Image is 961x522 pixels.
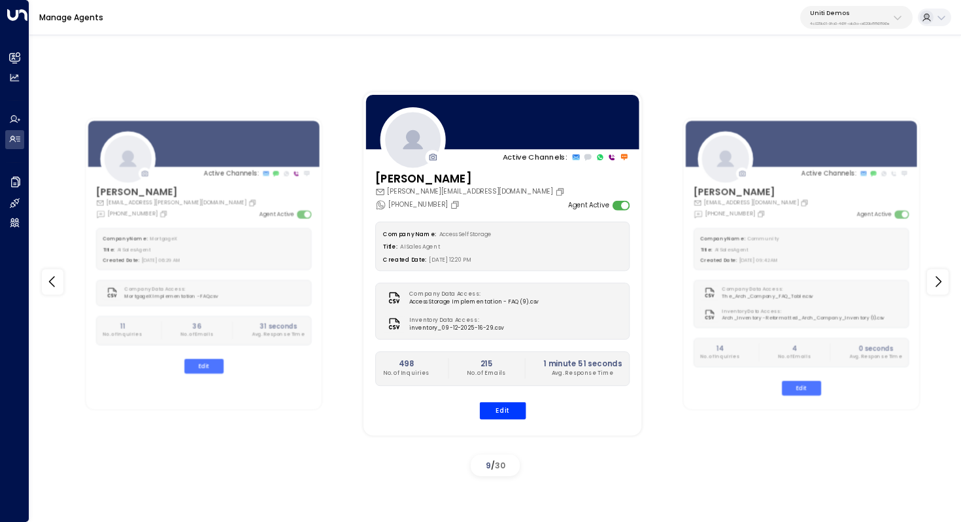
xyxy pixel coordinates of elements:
[694,184,811,199] h3: [PERSON_NAME]
[383,358,430,369] h2: 498
[722,307,881,315] label: Inventory Data Access:
[409,324,504,332] span: inventory_09-12-2025-16-29.csv
[142,257,181,264] span: [DATE] 06:29 AM
[103,257,140,264] label: Created Date:
[260,210,294,218] label: Agent Active
[810,9,890,17] p: Uniti Demos
[700,353,739,360] p: No. of Inquiries
[118,247,152,253] span: AI Sales Agent
[383,256,426,264] label: Created Date:
[103,235,148,242] label: Company Name:
[700,247,712,253] label: Title:
[409,290,534,298] label: Company Data Access:
[450,200,463,209] button: Copy
[722,315,885,322] span: Arch_Inventory - Reformatted_Arch_Company_Inventory (1).csv
[757,209,767,218] button: Copy
[850,353,903,360] p: Avg. Response Time
[467,369,507,377] p: No. of Emails
[715,247,749,253] span: AI Sales Agent
[503,151,567,162] p: Active Channels:
[544,369,622,377] p: Avg. Response Time
[125,286,214,293] label: Company Data Access:
[700,235,745,242] label: Company Name:
[103,247,115,253] label: Title:
[96,184,259,199] h3: [PERSON_NAME]
[181,331,214,338] p: No. of Emails
[778,353,811,360] p: No. of Emails
[810,21,890,26] p: 4c025b01-9fa0-46ff-ab3a-a620b886896e
[409,298,539,307] span: Access Storage Implementation - FAQ (9).csv
[383,230,436,237] label: Company Name:
[486,460,491,471] span: 9
[160,209,170,218] button: Copy
[778,343,811,353] h2: 4
[722,293,813,300] span: The_Arch_Company_FAQ_Table.csv
[857,210,892,218] label: Agent Active
[150,235,178,242] span: MortgageX
[252,322,305,331] h2: 31 seconds
[383,243,397,251] label: Title:
[204,169,259,178] p: Active Channels:
[181,322,214,331] h2: 36
[439,230,492,237] span: Access Self Storage
[801,169,856,178] p: Active Channels:
[103,331,143,338] p: No. of Inquiries
[722,286,809,293] label: Company Data Access:
[850,343,903,353] h2: 0 seconds
[782,381,821,395] button: Edit
[39,12,103,23] a: Manage Agents
[248,198,259,207] button: Copy
[495,460,505,471] span: 30
[383,369,430,377] p: No. of Inquiries
[125,293,218,300] span: MortgageX Implementation - FAQ.csv
[800,6,913,29] button: Uniti Demos4c025b01-9fa0-46ff-ab3a-a620b886896e
[184,358,224,373] button: Edit
[480,402,526,419] button: Edit
[96,209,170,218] div: [PHONE_NUMBER]
[471,455,520,476] div: /
[103,322,143,331] h2: 11
[96,198,259,207] div: [EMAIL_ADDRESS][PERSON_NAME][DOMAIN_NAME]
[467,358,507,369] h2: 215
[568,200,609,210] label: Agent Active
[430,256,472,264] span: [DATE] 12:20 PM
[375,170,567,187] h3: [PERSON_NAME]
[375,199,462,210] div: [PHONE_NUMBER]
[694,209,767,218] div: [PHONE_NUMBER]
[556,186,568,196] button: Copy
[409,316,499,324] label: Inventory Data Access:
[748,235,779,242] span: Community
[694,198,811,207] div: [EMAIL_ADDRESS][DOMAIN_NAME]
[700,257,737,264] label: Created Date:
[544,358,622,369] h2: 1 minute 51 seconds
[801,198,811,207] button: Copy
[252,331,305,338] p: Avg. Response Time
[375,186,567,196] div: [PERSON_NAME][EMAIL_ADDRESS][DOMAIN_NAME]
[739,257,779,264] span: [DATE] 09:42 AM
[700,343,739,353] h2: 14
[400,243,440,251] span: AI Sales Agent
